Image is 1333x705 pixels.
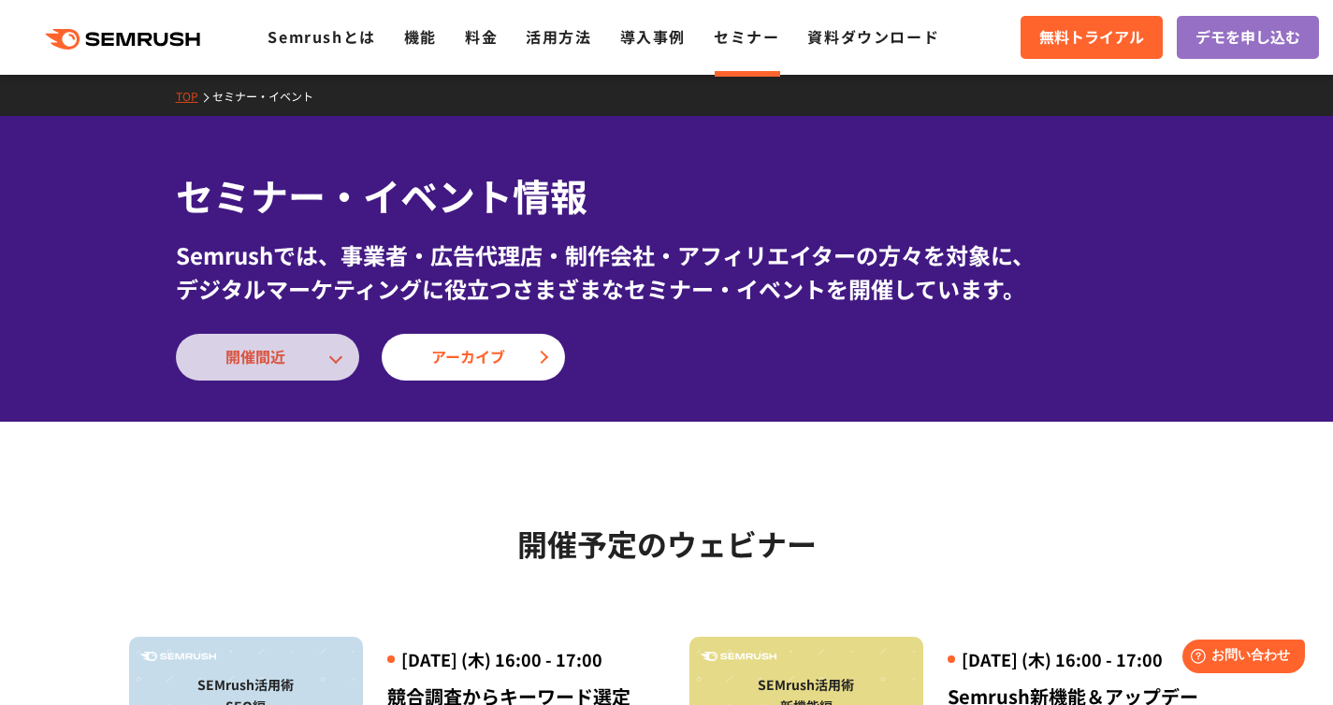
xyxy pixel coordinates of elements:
a: 無料トライアル [1021,16,1163,59]
a: 機能 [404,25,437,48]
iframe: Help widget launcher [1166,632,1312,684]
a: 導入事例 [620,25,686,48]
span: 開催間近 [225,345,310,369]
div: Semrushでは、事業者・広告代理店・制作会社・アフィリエイターの方々を対象に、 デジタルマーケティングに役立つさまざまなセミナー・イベントを開催しています。 [176,238,1158,306]
a: 開催間近 [176,334,359,381]
span: デモを申し込む [1195,25,1300,50]
a: アーカイブ [382,334,565,381]
a: セミナー [714,25,779,48]
a: デモを申し込む [1177,16,1319,59]
div: [DATE] (木) 16:00 - 17:00 [948,648,1205,671]
span: 無料トライアル [1039,25,1144,50]
a: 活用方法 [526,25,591,48]
a: 料金 [465,25,498,48]
img: Semrush [140,652,216,662]
a: Semrushとは [268,25,375,48]
a: 資料ダウンロード [807,25,939,48]
img: Semrush [701,652,776,662]
a: TOP [176,88,212,104]
span: アーカイブ [431,345,515,369]
h1: セミナー・イベント情報 [176,168,1158,223]
div: [DATE] (木) 16:00 - 17:00 [387,648,645,671]
a: セミナー・イベント [212,88,327,104]
h2: 開催予定のウェビナー [129,520,1205,567]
